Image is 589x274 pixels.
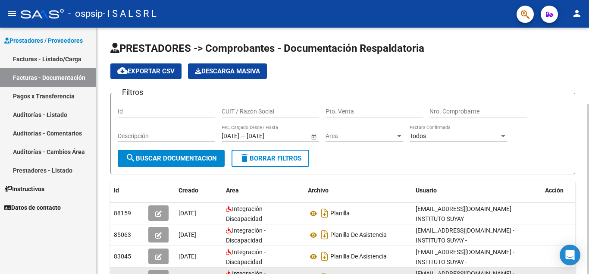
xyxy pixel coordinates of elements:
datatable-header-cell: Acción [542,181,585,200]
span: [EMAIL_ADDRESS][DOMAIN_NAME] - INSTITUTO SUYAY - [416,249,514,265]
span: 85063 [114,231,131,238]
button: Buscar Documentacion [118,150,225,167]
span: [DATE] [179,231,196,238]
span: Borrar Filtros [239,154,301,162]
span: Area [226,187,239,194]
span: Buscar Documentacion [125,154,217,162]
span: [EMAIL_ADDRESS][DOMAIN_NAME] - INSTITUTO SUYAY - [416,227,514,244]
span: Todos [410,132,426,139]
span: Planilla [330,210,350,217]
datatable-header-cell: Archivo [304,181,412,200]
span: Datos de contacto [4,203,61,212]
span: Creado [179,187,198,194]
span: Usuario [416,187,437,194]
i: Descargar documento [319,228,330,242]
span: Área [326,132,395,140]
span: Acción [545,187,564,194]
div: Open Intercom Messenger [560,245,580,265]
span: 83045 [114,253,131,260]
span: Id [114,187,119,194]
span: Planilla De Asistencia [330,253,387,260]
span: Integración - Discapacidad [226,227,266,244]
button: Descarga Masiva [188,63,267,79]
datatable-header-cell: Creado [175,181,222,200]
span: [DATE] [179,210,196,217]
button: Open calendar [309,132,318,141]
span: Prestadores / Proveedores [4,36,83,45]
span: – [241,132,245,140]
button: Exportar CSV [110,63,182,79]
input: End date [247,132,289,140]
mat-icon: delete [239,153,250,163]
mat-icon: search [125,153,136,163]
app-download-masive: Descarga masiva de comprobantes (adjuntos) [188,63,267,79]
span: 88159 [114,210,131,217]
span: Instructivos [4,184,44,194]
span: Archivo [308,187,329,194]
span: PRESTADORES -> Comprobantes - Documentación Respaldatoria [110,42,424,54]
span: Integración - Discapacidad [226,249,266,265]
i: Descargar documento [319,249,330,263]
mat-icon: cloud_download [117,66,128,76]
i: Descargar documento [319,206,330,220]
input: Start date [222,132,239,140]
span: Exportar CSV [117,67,175,75]
datatable-header-cell: Usuario [412,181,542,200]
mat-icon: menu [7,8,17,19]
span: Integración - Discapacidad [226,205,266,222]
button: Borrar Filtros [232,150,309,167]
mat-icon: person [572,8,582,19]
h3: Filtros [118,86,147,98]
span: [EMAIL_ADDRESS][DOMAIN_NAME] - INSTITUTO SUYAY - [416,205,514,222]
span: [DATE] [179,253,196,260]
datatable-header-cell: Id [110,181,145,200]
span: - ospsip [68,4,103,23]
span: - I S A L S R L [103,4,157,23]
datatable-header-cell: Area [222,181,304,200]
span: Descarga Masiva [195,67,260,75]
span: Planilla De Asistencia [330,232,387,239]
